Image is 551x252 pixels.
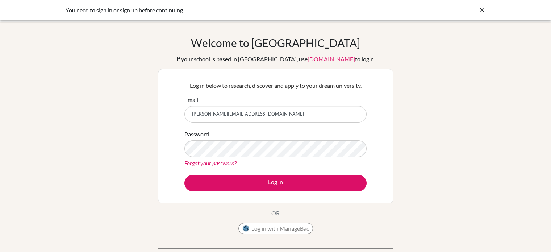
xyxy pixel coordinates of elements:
p: Log in below to research, discover and apply to your dream university. [184,81,367,90]
iframe: Intercom live chat [526,227,544,245]
p: OR [271,209,280,218]
a: Forgot your password? [184,160,237,166]
div: You need to sign in or sign up before continuing. [66,6,377,15]
a: [DOMAIN_NAME] [308,55,355,62]
button: Log in with ManageBac [238,223,313,234]
h1: Welcome to [GEOGRAPHIC_DATA] [191,36,360,49]
div: If your school is based in [GEOGRAPHIC_DATA], use to login. [176,55,375,63]
label: Email [184,95,198,104]
button: Log in [184,175,367,191]
label: Password [184,130,209,139]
